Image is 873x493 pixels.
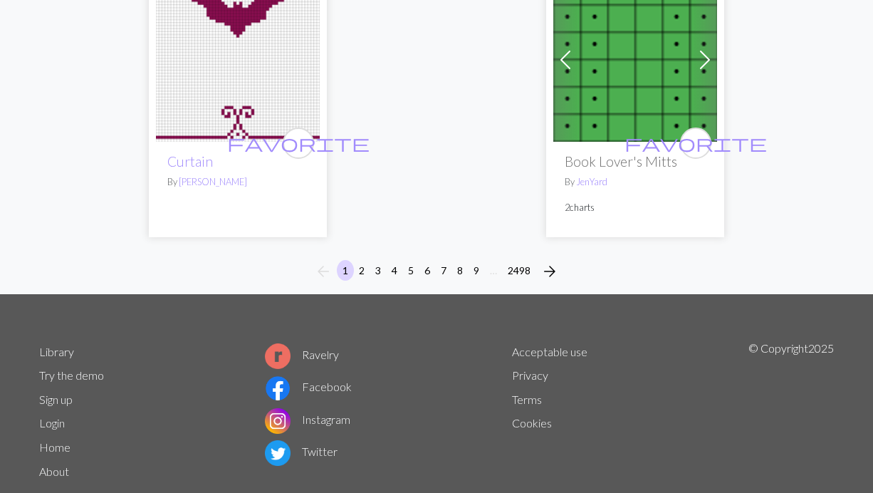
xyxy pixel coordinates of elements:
[386,260,403,281] button: 4
[565,201,706,214] p: 2 charts
[565,153,706,170] h2: Book Lover's Mitts
[370,260,387,281] button: 3
[265,380,352,393] a: Facebook
[512,345,587,358] a: Acceptable use
[167,153,213,170] a: Curtain
[624,129,767,157] i: favourite
[156,51,320,65] a: Curtain
[337,260,354,281] button: 1
[227,132,370,154] span: favorite
[39,465,69,478] a: About
[179,176,247,187] a: [PERSON_NAME]
[502,260,536,281] button: 2498
[576,176,607,187] a: JenYard
[512,416,552,430] a: Cookies
[39,440,70,454] a: Home
[541,263,558,280] i: Next
[309,260,564,283] nav: Page navigation
[402,260,419,281] button: 5
[748,340,834,484] p: © Copyright 2025
[419,260,436,281] button: 6
[265,375,291,401] img: Facebook logo
[468,260,485,281] button: 9
[265,348,339,361] a: Ravelry
[535,260,564,283] button: Next
[265,440,291,466] img: Twitter logo
[39,345,74,358] a: Library
[512,368,548,382] a: Privacy
[512,393,542,406] a: Terms
[227,129,370,157] i: favourite
[624,132,767,154] span: favorite
[353,260,370,281] button: 2
[265,412,350,426] a: Instagram
[265,445,338,458] a: Twitter
[39,368,104,382] a: Try the demo
[265,408,291,434] img: Instagram logo
[565,175,706,189] p: By
[39,393,73,406] a: Sign up
[680,128,711,159] button: favourite
[553,51,717,65] a: Book Lover's Mitts
[265,343,291,369] img: Ravelry logo
[451,260,469,281] button: 8
[167,175,308,189] p: By
[435,260,452,281] button: 7
[283,128,314,159] button: favourite
[541,261,558,281] span: arrow_forward
[39,416,65,430] a: Login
